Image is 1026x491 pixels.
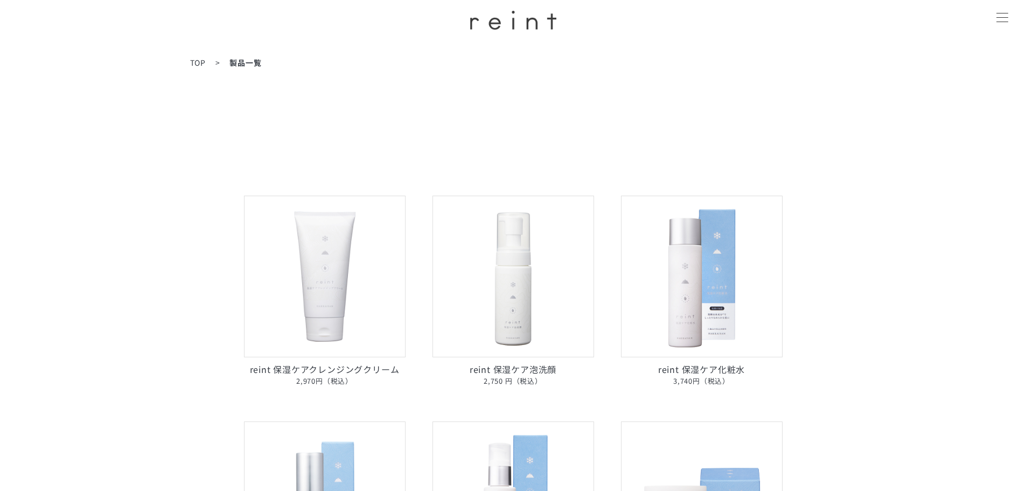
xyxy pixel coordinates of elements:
[432,196,594,387] a: reint 保湿ケア泡洗顔 reint 保湿ケア泡洗顔2,750 円（税込）
[621,196,783,387] a: reint 保湿ケア化粧水 reint 保湿ケア化粧水3,740円（税込）
[432,196,594,357] img: reint 保湿ケア泡洗顔
[244,363,406,387] p: reint 保湿ケアクレンジングクリーム
[244,196,406,357] img: reint 保湿ケアクレンジングクリーム
[621,363,783,387] p: reint 保湿ケア化粧水
[470,11,556,30] img: ロゴ
[190,57,206,68] a: TOP
[244,196,406,387] a: reint 保湿ケアクレンジングクリーム reint 保湿ケアクレンジングクリーム2,970円（税込）
[432,363,594,387] p: reint 保湿ケア泡洗顔
[432,376,594,387] span: 2,750 円（税込）
[244,376,406,387] span: 2,970円（税込）
[621,376,783,387] span: 3,740円（税込）
[621,196,783,357] img: reint 保湿ケア化粧水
